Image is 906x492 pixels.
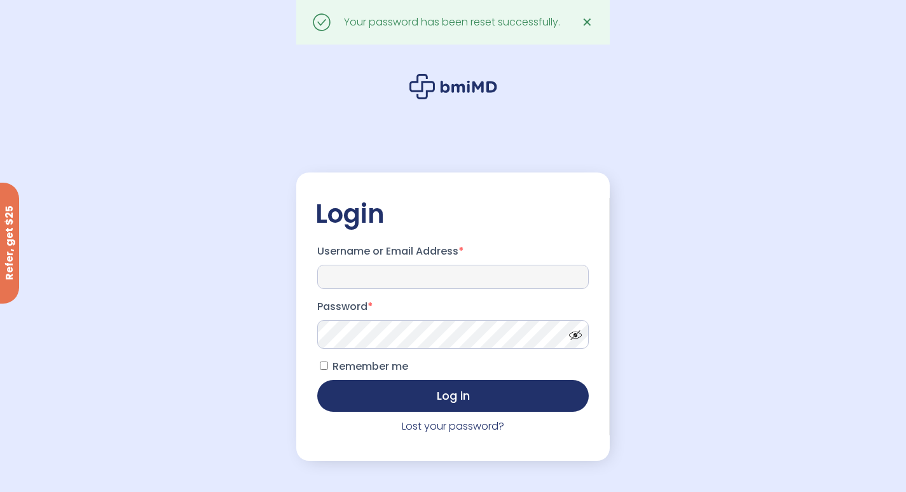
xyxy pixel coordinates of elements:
[317,297,589,317] label: Password
[402,419,504,433] a: Lost your password?
[317,241,589,262] label: Username or Email Address
[575,10,600,35] a: ✕
[582,13,593,31] span: ✕
[320,362,328,370] input: Remember me
[317,380,589,412] button: Log in
[333,359,408,374] span: Remember me
[315,198,591,230] h2: Login
[344,13,560,31] div: Your password has been reset successfully.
